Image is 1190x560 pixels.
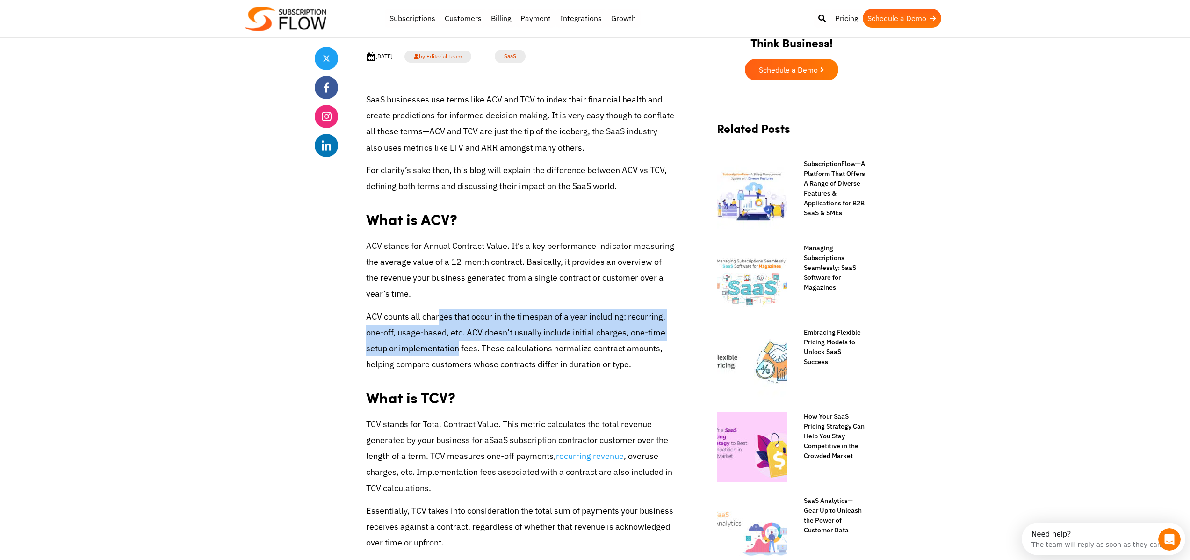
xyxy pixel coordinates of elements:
[830,9,863,28] a: Pricing
[404,51,471,63] a: by Editorial Team
[717,412,787,482] img: SaaS pricing strategy
[385,9,440,28] a: Subscriptions
[495,50,526,63] a: SaaS
[366,52,393,61] div: [DATE]
[745,59,838,80] a: Schedule a Demo
[863,9,941,28] a: Schedule a Demo
[707,24,876,54] h2: Think Business!
[10,15,140,25] div: The team will reply as soon as they can
[717,243,787,313] img: Managing Subscriptions Seamlessly: SaaS Software for Magazines
[794,496,866,535] a: SaaS Analytics—Gear Up to Unleash the Power of Customer Data
[606,9,641,28] a: Growth
[717,327,787,398] img: flexible pricing
[245,7,326,31] img: Subscriptionflow
[366,505,673,548] span: Essentially, TCV takes into consideration the total sum of payments your business receives agains...
[366,419,652,445] span: TCV stands for Total Contract Value. This metric calculates the total revenue generated by your b...
[516,9,555,28] a: Payment
[489,435,590,445] span: SaaS subscription contract
[366,311,665,370] span: ACV counts all charges that occur in the timespan of a year including: recurring, one-off, usage-...
[10,8,140,15] div: Need help?
[366,240,674,299] span: ACV stands for Annual Contract Value. It’s a key performance indicator measuring the average valu...
[1022,523,1185,555] iframe: Intercom live chat discovery launcher
[555,9,606,28] a: Integrations
[1158,528,1181,551] iframe: Intercom live chat
[794,159,866,218] a: SubscriptionFlow—A Platform That Offers A Range of Diverse Features & Applications for B2B SaaS &...
[794,327,866,367] a: Embracing Flexible Pricing Models to Unlock SaaS Success
[366,208,457,230] strong: What is ACV?
[440,9,486,28] a: Customers
[366,386,455,408] strong: What is TCV?
[4,4,167,29] div: Open Intercom Messenger
[717,122,866,145] h2: Related Posts
[794,243,866,292] a: Managing Subscriptions Seamlessly: SaaS Software for Magazines
[366,94,674,153] span: SaaS businesses use terms like ACV and TCV to index their financial health and create predictions...
[759,66,818,73] span: Schedule a Demo
[794,412,866,461] a: How Your SaaS Pricing Strategy Can Help You Stay Competitive in the Crowded Market
[366,435,672,494] span: or customer over the length of a term. TCV measures one-off payments, , overuse charges, etc. Imp...
[717,159,787,229] img: B2B-SaaS-and-SMEs
[366,165,667,191] span: For clarity’s sake then, this blog will explain the difference between ACV vs TCV, defining both ...
[486,9,516,28] a: Billing
[556,451,624,461] a: recurring revenue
